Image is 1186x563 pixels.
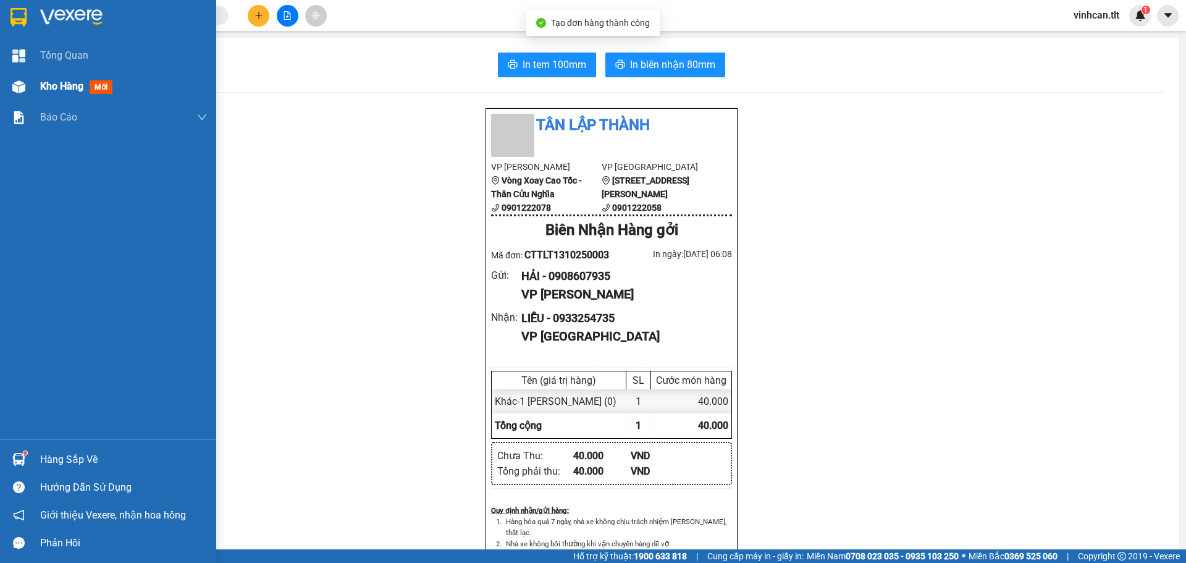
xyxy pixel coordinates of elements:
span: question-circle [13,481,25,493]
div: In ngày: [DATE] 06:08 [612,247,732,261]
img: solution-icon [12,111,25,124]
img: icon-new-feature [1135,10,1146,21]
strong: 1900 633 818 [634,551,687,561]
div: Mã đơn: [491,247,612,263]
span: Khác - 1 [PERSON_NAME] (0) [495,396,616,407]
span: Giới thiệu Vexere, nhận hoa hồng [40,507,186,523]
span: | [1067,549,1069,563]
b: 0901222078 [502,203,551,213]
div: Quy định nhận/gửi hàng : [491,505,732,516]
span: message [13,537,25,549]
button: file-add [277,5,298,27]
b: Vòng Xoay Cao Tốc - Thân Cửu Nghĩa [491,176,582,199]
div: Chưa Thu : [497,448,573,464]
span: printer [508,59,518,71]
span: plus [254,11,263,20]
span: vinhcan.tlt [1064,7,1129,23]
div: Tên (giá trị hàng) [495,375,623,386]
li: VP [PERSON_NAME] [491,160,602,174]
span: notification [13,509,25,521]
span: environment [602,176,610,185]
span: Kho hàng [40,80,83,92]
span: phone [491,203,500,212]
span: environment [491,176,500,185]
span: Báo cáo [40,109,77,125]
div: HẢI - 0908607935 [521,268,722,285]
div: VND [631,448,688,464]
span: copyright [1117,552,1126,561]
li: VP [GEOGRAPHIC_DATA] [602,160,712,174]
sup: 1 [1142,6,1150,14]
span: In biên nhận 80mm [630,57,715,72]
img: warehouse-icon [12,453,25,466]
div: 40.000 [651,389,731,413]
span: 1 [636,420,641,431]
span: mới [90,80,112,94]
span: Tổng cộng [495,420,542,431]
span: Miền Nam [807,549,959,563]
div: VP [GEOGRAPHIC_DATA] [521,327,722,346]
li: Tân Lập Thành [491,114,732,137]
div: VND [631,464,688,479]
div: SL [629,375,647,386]
img: dashboard-icon [12,49,25,62]
sup: 1 [23,451,27,455]
button: printerIn tem 100mm [498,53,596,77]
div: Gửi : [491,268,521,283]
span: | [696,549,698,563]
button: printerIn biên nhận 80mm [605,53,725,77]
span: printer [615,59,625,71]
strong: 0708 023 035 - 0935 103 250 [846,551,959,561]
div: Biên Nhận Hàng gởi [491,219,732,242]
span: CTTLT1310250003 [524,249,609,261]
b: 0901222058 [612,203,662,213]
div: Tổng phải thu : [497,464,573,479]
li: Nhà xe không bồi thường khi vận chuyển hàng dễ vỡ. [503,538,732,549]
div: VP [PERSON_NAME] [521,285,722,304]
span: Cung cấp máy in - giấy in: [707,549,804,563]
button: plus [248,5,269,27]
div: Cước món hàng [654,375,728,386]
div: 40.000 [573,448,631,464]
div: Phản hồi [40,534,207,552]
div: Hướng dẫn sử dụng [40,478,207,497]
span: Tạo đơn hàng thành công [551,18,650,28]
span: 40.000 [698,420,728,431]
span: Hỗ trợ kỹ thuật: [573,549,687,563]
img: warehouse-icon [12,80,25,93]
text: CTTLT1310250003 [57,59,225,80]
div: LIỄU - 0933254735 [521,310,722,327]
button: caret-down [1157,5,1179,27]
li: Hàng hóa quá 7 ngày, nhà xe không chịu trách nhiệm [PERSON_NAME], thất lạc. [503,516,732,538]
button: aim [305,5,327,27]
div: 40.000 [573,464,631,479]
span: Tổng Quan [40,48,88,63]
div: Hàng sắp về [40,451,207,469]
span: Miền Bắc [969,549,1058,563]
span: check-circle [536,18,546,28]
span: In tem 100mm [523,57,586,72]
span: ⚪️ [962,554,965,559]
span: caret-down [1163,10,1174,21]
span: 1 [1143,6,1148,14]
strong: 0369 525 060 [1004,551,1058,561]
b: [STREET_ADDRESS][PERSON_NAME] [602,176,689,199]
span: aim [311,11,320,20]
div: 1 [626,389,651,413]
span: phone [602,203,610,212]
span: file-add [283,11,292,20]
img: logo-vxr [11,8,27,27]
div: [PERSON_NAME] [7,88,275,121]
div: Nhận : [491,310,521,325]
span: down [197,112,207,122]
